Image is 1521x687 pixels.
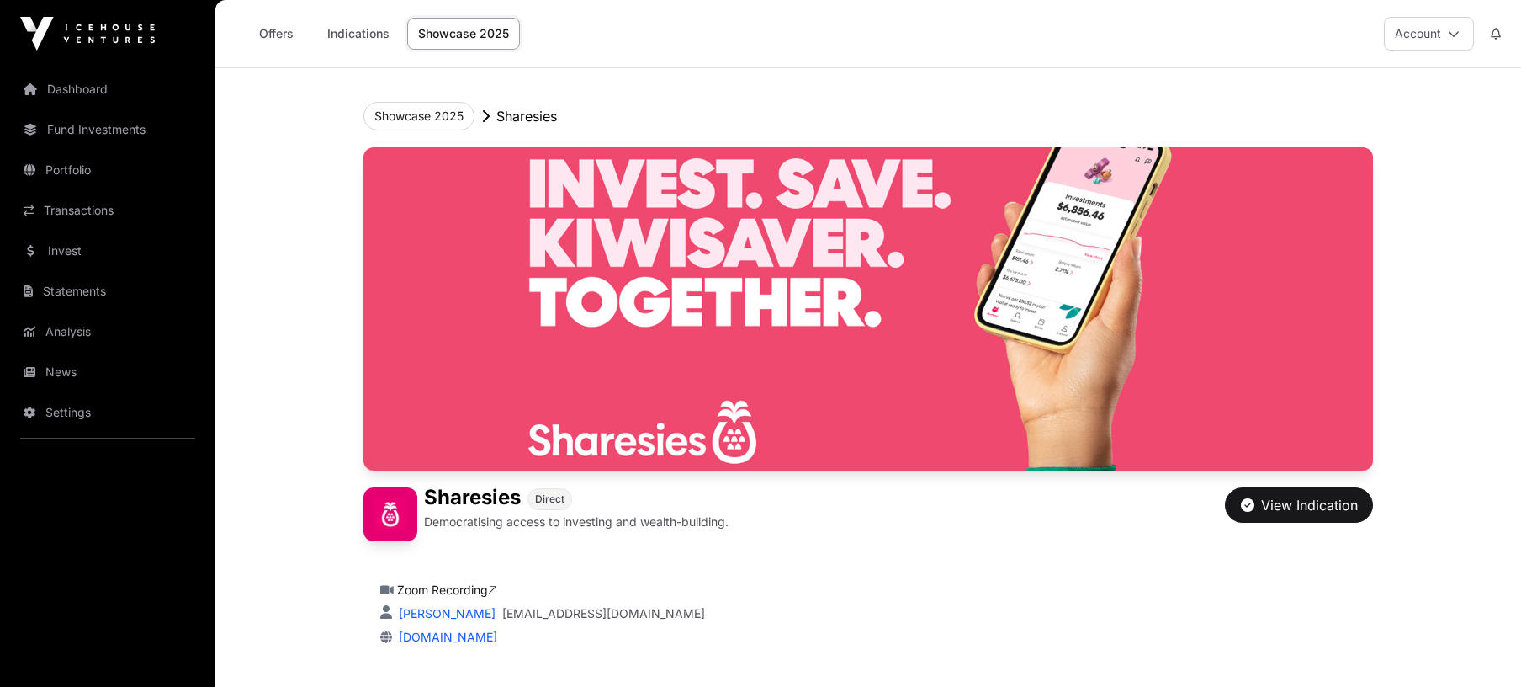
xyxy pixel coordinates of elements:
[407,18,520,50] a: Showcase 2025
[316,18,400,50] a: Indications
[20,17,155,51] img: Icehouse Ventures Logo
[1225,487,1373,523] button: View Indication
[13,394,202,431] a: Settings
[535,493,564,506] span: Direct
[363,102,474,130] button: Showcase 2025
[395,606,496,620] a: [PERSON_NAME]
[1384,17,1474,51] button: Account
[13,313,202,350] a: Analysis
[13,192,202,229] a: Transactions
[502,605,705,622] a: [EMAIL_ADDRESS][DOMAIN_NAME]
[424,487,521,510] h1: Sharesies
[496,106,557,126] p: Sharesies
[13,232,202,269] a: Invest
[13,354,202,391] a: News
[397,583,497,597] a: Zoom Recording
[13,152,202,189] a: Portfolio
[363,487,417,541] img: Sharesies
[13,273,202,310] a: Statements
[242,18,310,50] a: Offers
[363,147,1373,471] img: Sharesies
[1225,504,1373,521] a: View Indication
[1241,495,1358,515] div: View Indication
[13,71,202,108] a: Dashboard
[13,111,202,148] a: Fund Investments
[392,630,497,644] a: [DOMAIN_NAME]
[424,514,729,530] p: Democratising access to investing and wealth-building.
